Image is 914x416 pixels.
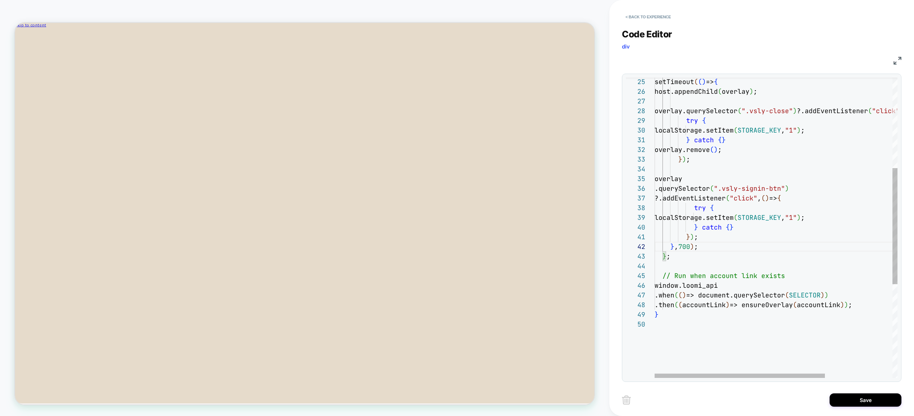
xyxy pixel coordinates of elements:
[714,78,718,86] span: {
[622,11,674,23] button: < Back to experience
[686,233,690,241] span: }
[626,116,645,125] div: 29
[626,232,645,242] div: 41
[868,107,872,115] span: (
[848,301,852,309] span: ;
[626,184,645,193] div: 36
[655,184,710,193] span: .querySelector
[765,194,769,202] span: )
[730,223,734,231] span: }
[781,213,785,222] span: ,
[678,242,690,251] span: 700
[626,222,645,232] div: 40
[655,281,718,290] span: window.loomi_api
[698,78,702,86] span: (
[670,242,674,251] span: }
[706,78,714,86] span: =>
[626,242,645,251] div: 42
[655,107,738,115] span: overlay.querySelector
[678,155,682,163] span: }
[738,126,781,134] span: STORAGE_KEY
[622,43,630,50] span: div
[674,301,678,309] span: (
[686,291,785,299] span: => document.querySelector
[793,107,797,115] span: )
[674,291,678,299] span: (
[789,291,821,299] span: SELECTOR
[797,213,801,222] span: )
[655,213,734,222] span: localStorage.setItem
[655,310,659,319] span: }
[757,194,761,202] span: ,
[797,301,840,309] span: accountLink
[714,145,718,154] span: )
[734,213,738,222] span: (
[655,301,674,309] span: .then
[626,290,645,300] div: 47
[682,155,686,163] span: )
[730,194,757,202] span: "click"
[626,125,645,135] div: 30
[626,135,645,145] div: 31
[626,154,645,164] div: 33
[690,242,694,251] span: )
[749,87,753,96] span: )
[626,106,645,116] div: 28
[678,301,682,309] span: (
[738,107,742,115] span: (
[694,223,698,231] span: }
[785,291,789,299] span: (
[785,126,797,134] span: "1"
[781,126,785,134] span: ,
[825,291,828,299] span: )
[801,126,805,134] span: ;
[678,291,682,299] span: (
[655,87,718,96] span: host.appendChild
[718,145,722,154] span: ;
[674,242,678,251] span: ,
[738,213,781,222] span: STORAGE_KEY
[655,126,734,134] span: localStorage.setItem
[785,213,797,222] span: "1"
[655,291,674,299] span: .when
[722,136,726,144] span: }
[702,223,722,231] span: catch
[626,261,645,271] div: 44
[894,57,901,65] img: fullscreen
[726,223,730,231] span: {
[686,116,698,125] span: try
[690,233,694,241] span: )
[663,252,666,260] span: }
[722,87,749,96] span: overlay
[830,393,901,407] button: Save
[718,136,722,144] span: {
[734,126,738,134] span: (
[769,194,777,202] span: =>
[626,145,645,154] div: 32
[682,291,686,299] span: )
[626,319,645,329] div: 50
[694,78,698,86] span: (
[655,78,694,86] span: setTimeout
[793,301,797,309] span: (
[726,301,730,309] span: )
[626,193,645,203] div: 37
[801,213,805,222] span: ;
[666,252,670,260] span: ;
[777,194,781,202] span: {
[622,29,672,40] span: Code Editor
[626,164,645,174] div: 34
[626,77,645,87] div: 25
[626,300,645,310] div: 48
[761,194,765,202] span: (
[655,194,726,202] span: ?.addEventListener
[686,136,690,144] span: }
[686,155,690,163] span: ;
[626,271,645,281] div: 45
[626,310,645,319] div: 49
[821,291,825,299] span: )
[626,213,645,222] div: 39
[694,233,698,241] span: ;
[682,301,726,309] span: accountLink
[710,184,714,193] span: (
